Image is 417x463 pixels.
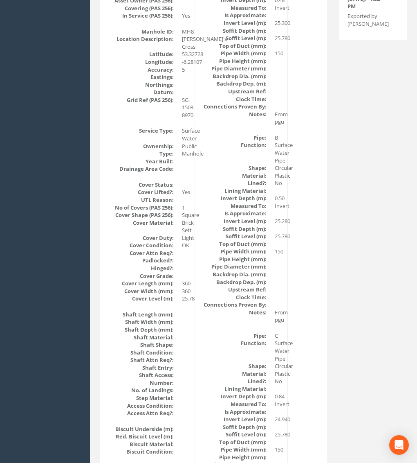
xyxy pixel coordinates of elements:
[108,349,174,357] dt: Shaft Condition:
[201,362,267,370] dt: Shape:
[201,294,267,301] dt: Clock Time:
[108,280,174,287] dt: Cover Length (mm):
[182,150,188,158] dd: Manhole
[182,234,188,242] dd: Light
[201,454,267,461] dt: Pipe Height (mm):
[275,217,281,225] dd: 25.280
[201,194,267,202] dt: Invert Depth (m):
[275,34,281,42] dd: 25.780
[201,217,267,225] dt: Invert Level (m):
[182,12,188,20] dd: Yes
[201,393,267,400] dt: Invert Depth (m):
[201,179,267,187] dt: Lined?:
[201,248,267,255] dt: Pipe Width (mm):
[108,165,174,173] dt: Drainage Area Code:
[108,287,174,295] dt: Cover Width (mm):
[201,111,267,118] dt: Notes:
[201,80,267,88] dt: Backdrop Dep. (m):
[201,332,267,340] dt: Pipe:
[275,377,281,385] dd: No
[201,172,267,180] dt: Material:
[182,35,188,50] dd: [PERSON_NAME]'s Cross
[201,286,267,294] dt: Upstream Ref:
[389,435,409,455] div: Open Intercom Messenger
[201,57,267,65] dt: Pipe Height (mm):
[182,295,188,303] dd: 25.78
[201,339,267,347] dt: Function:
[108,402,174,410] dt: Access Condition:
[201,141,267,149] dt: Function:
[108,150,174,158] dt: Type:
[275,332,281,340] dd: C
[108,88,174,96] dt: Datum:
[275,19,281,27] dd: 25.300
[201,210,267,217] dt: Is Approximate:
[108,242,174,249] dt: Cover Condition:
[182,66,188,74] dd: 5
[182,287,188,295] dd: 360
[108,5,174,12] dt: Covering (PAS 256):
[275,194,281,202] dd: 0.50
[275,141,281,164] dd: Surface Water Pipe
[182,142,188,150] dd: Public
[201,202,267,210] dt: Measured To:
[275,393,281,400] dd: 0.84
[108,142,174,150] dt: Ownership:
[108,318,174,326] dt: Shaft Width (mm):
[108,234,174,242] dt: Cover Duty:
[275,50,281,57] dd: 150
[201,385,267,393] dt: Lining Material:
[201,88,267,95] dt: Upstream Ref:
[275,164,281,172] dd: Circular
[182,242,188,249] dd: OK
[201,103,267,111] dt: Connections Proven By:
[275,248,281,255] dd: 150
[108,334,174,341] dt: Shaft Material:
[201,370,267,378] dt: Material:
[108,448,174,456] dt: Biscuit Condition:
[275,172,281,180] dd: Plastic
[108,181,174,189] dt: Cover Status:
[108,58,174,66] dt: Longitude:
[182,204,188,212] dd: 1
[108,12,174,20] dt: In Service (PAS 256):
[108,433,174,440] dt: Red. Biscuit Level (m):
[108,66,174,74] dt: Accuracy:
[108,81,174,89] dt: Northings:
[201,278,267,286] dt: Backdrop Dep. (m):
[182,188,188,196] dd: Yes
[201,225,267,233] dt: Soffit Depth (m):
[201,438,267,446] dt: Top of Duct (mm):
[108,272,174,280] dt: Cover Grade:
[275,134,281,142] dd: B
[201,11,267,19] dt: Is Approximate:
[108,50,174,58] dt: Latitude:
[108,73,174,81] dt: Eastings:
[108,204,174,212] dt: No of Covers (PAS 256):
[182,211,188,219] dd: Square
[108,409,174,417] dt: Access Attn Req?:
[108,158,174,165] dt: Year Built:
[182,58,188,66] dd: -6.28107
[201,423,267,431] dt: Soffit Depth (m):
[108,28,174,36] dt: Manhole ID:
[201,301,267,309] dt: Connections Proven By:
[201,187,267,195] dt: Lining Material:
[108,326,174,334] dt: Shaft Depth (mm):
[275,179,281,187] dd: No
[108,96,174,104] dt: Grid Ref (PAS 256):
[108,219,174,227] dt: Cover Material:
[201,95,267,103] dt: Clock Time:
[201,271,267,278] dt: Backdrop Dia. (mm):
[108,264,174,272] dt: Hinged?:
[201,72,267,80] dt: Backdrop Dia. (mm):
[275,309,281,324] dd: From pgu
[201,446,267,454] dt: Pipe Width (mm):
[201,50,267,57] dt: Pipe Width (mm):
[275,416,281,423] dd: 24.940
[108,295,174,303] dt: Cover Level (m):
[275,370,281,378] dd: Plastic
[108,257,174,264] dt: Padlocked?:
[108,440,174,448] dt: Biscuit Material:
[201,263,267,271] dt: Pipe Diameter (mm):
